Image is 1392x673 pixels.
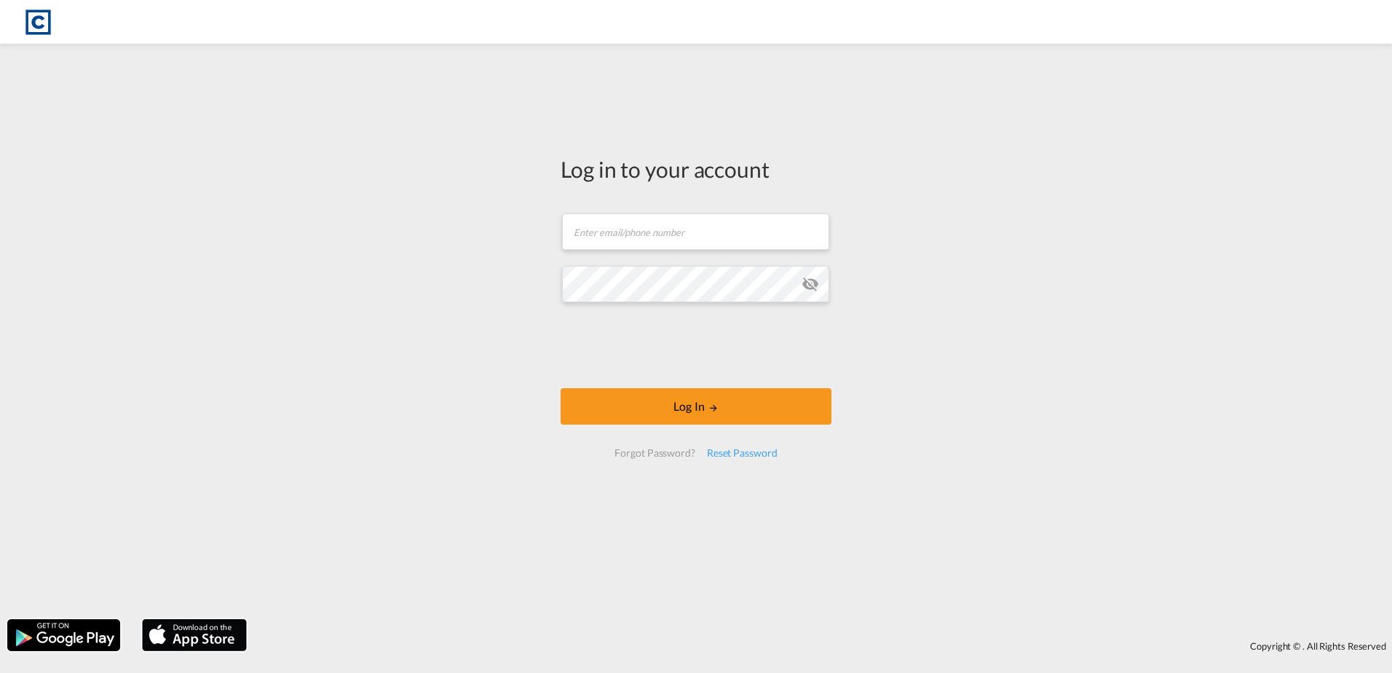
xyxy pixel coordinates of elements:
[585,317,807,374] iframe: reCAPTCHA
[6,618,122,653] img: google.png
[561,154,831,184] div: Log in to your account
[561,388,831,425] button: LOGIN
[141,618,248,653] img: apple.png
[562,213,829,250] input: Enter email/phone number
[22,6,55,39] img: 1fdb9190129311efbfaf67cbb4249bed.jpeg
[609,440,700,466] div: Forgot Password?
[802,275,819,293] md-icon: icon-eye-off
[254,634,1392,658] div: Copyright © . All Rights Reserved
[701,440,783,466] div: Reset Password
